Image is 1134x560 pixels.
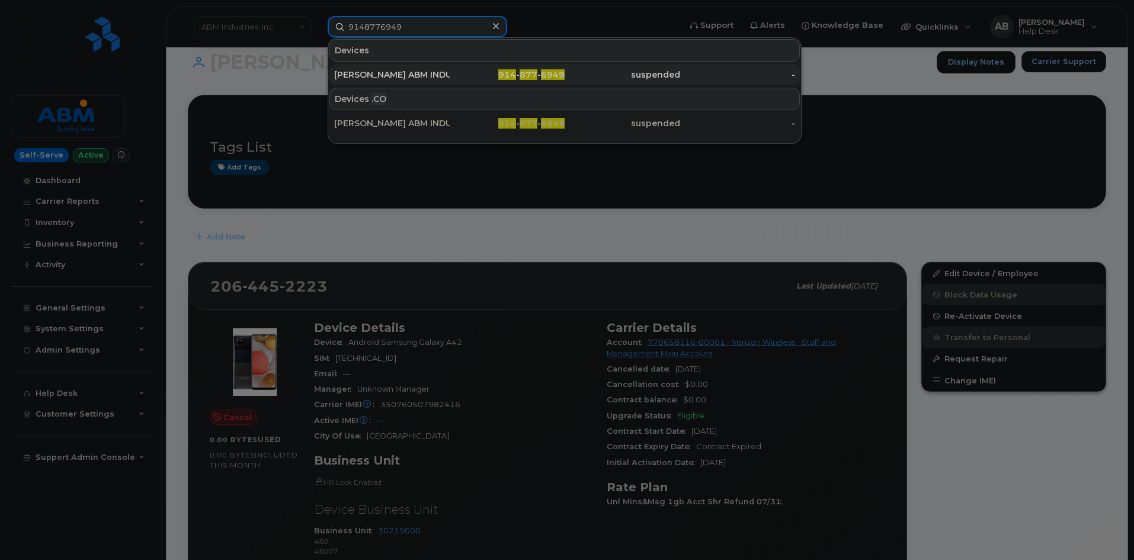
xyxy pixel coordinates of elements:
[450,117,565,129] div: - -
[565,117,680,129] div: suspended
[371,93,386,105] span: .CO
[541,69,565,80] span: 6949
[680,117,796,129] div: -
[680,69,796,81] div: -
[329,88,800,110] div: Devices
[565,69,680,81] div: suspended
[498,69,516,80] span: 914
[329,64,800,85] a: [PERSON_NAME] ABM INDUSTRIES CDA MAC CRU914-877-6949suspended-
[450,69,565,81] div: - -
[498,118,516,129] span: 914
[541,118,565,129] span: 6949
[329,39,800,62] div: Devices
[328,16,507,37] input: Find something...
[329,113,800,134] a: [PERSON_NAME] ABM INDUSTRIES CDA MAC CRU914-877-6949suspended-
[334,69,450,81] div: [PERSON_NAME] ABM INDUSTRIES CDA MAC CRU
[520,69,537,80] span: 877
[520,118,537,129] span: 877
[334,117,450,129] div: [PERSON_NAME] ABM INDUSTRIES CDA MAC CRU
